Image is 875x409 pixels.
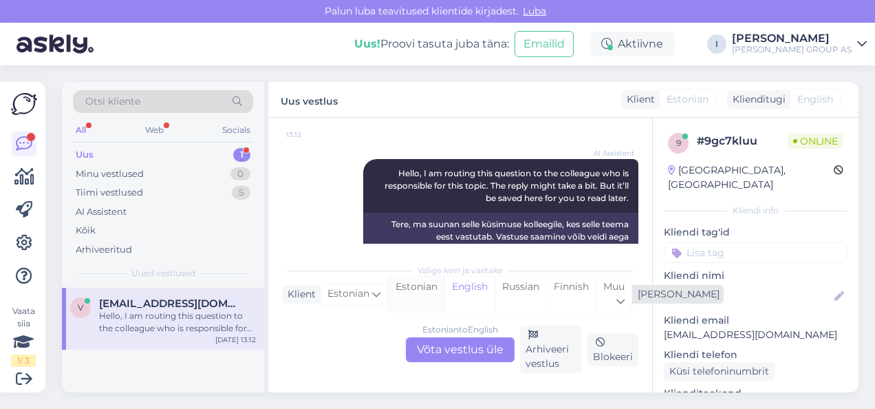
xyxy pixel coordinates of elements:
label: Uus vestlus [281,90,338,109]
div: Web [142,121,166,139]
button: Emailid [515,31,574,57]
span: Luba [519,5,550,17]
div: Estonian [389,277,444,312]
a: [PERSON_NAME][PERSON_NAME] GROUP AS [732,33,867,55]
div: I [707,34,726,54]
p: Kliendi email [664,313,847,328]
div: 1 / 3 [11,355,36,367]
span: 13:12 [286,129,338,140]
span: Uued vestlused [131,267,195,280]
img: Askly Logo [11,93,37,115]
span: v [78,302,83,313]
div: [GEOGRAPHIC_DATA], [GEOGRAPHIC_DATA] [668,163,834,192]
span: Estonian [667,92,709,107]
div: [PERSON_NAME] [632,287,720,302]
div: Proovi tasuta juba täna: [354,36,509,52]
div: Võta vestlus üle [406,337,515,362]
div: Uus [76,148,94,162]
p: Klienditeekond [664,386,847,401]
div: Klient [621,92,655,107]
p: [EMAIL_ADDRESS][DOMAIN_NAME] [664,328,847,342]
div: 5 [232,186,250,200]
p: Kliendi tag'id [664,225,847,240]
div: Hello, I am routing this question to the colleague who is responsible for this topic. The reply m... [99,310,256,335]
div: Minu vestlused [76,167,144,181]
div: # 9gc7kluu [697,133,788,149]
div: Klient [282,287,316,302]
div: [DATE] 13:12 [215,335,256,345]
p: Kliendi telefon [664,348,847,362]
span: Muu [603,280,625,293]
span: AI Assistent [583,148,634,158]
div: 0 [230,167,250,181]
span: Hello, I am routing this question to the colleague who is responsible for this topic. The reply m... [385,168,631,203]
div: Arhiveeri vestlus [520,326,582,373]
span: Estonian [327,286,369,302]
div: Estonian to English [422,324,498,336]
div: All [73,121,89,139]
div: English [444,277,495,312]
div: Kliendi info [664,204,847,217]
div: Arhiveeritud [76,243,132,257]
div: [PERSON_NAME] GROUP AS [732,44,852,55]
div: 1 [233,148,250,162]
div: [PERSON_NAME] [732,33,852,44]
span: veerahvas@gmail.com [99,297,242,310]
span: Online [788,134,843,149]
div: Tere, ma suunan selle küsimuse kolleegile, kes selle teema eest vastutab. Vastuse saamine võib ve... [363,213,638,273]
p: Kliendi nimi [664,269,847,283]
div: Valige keel ja vastake [282,264,638,277]
div: Küsi telefoninumbrit [664,362,775,381]
div: Finnish [546,277,596,312]
input: Lisa nimi [665,289,832,304]
span: English [797,92,833,107]
div: Tiimi vestlused [76,186,143,200]
div: Russian [495,277,546,312]
div: AI Assistent [76,205,127,219]
span: Otsi kliente [85,94,140,109]
div: Vaata siia [11,305,36,367]
span: 9 [676,138,681,148]
div: Kõik [76,224,96,238]
b: Uus! [354,37,380,50]
div: Blokeeri [587,333,638,366]
div: Aktiivne [590,32,674,56]
div: Klienditugi [727,92,786,107]
input: Lisa tag [664,242,847,263]
div: Socials [219,121,253,139]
